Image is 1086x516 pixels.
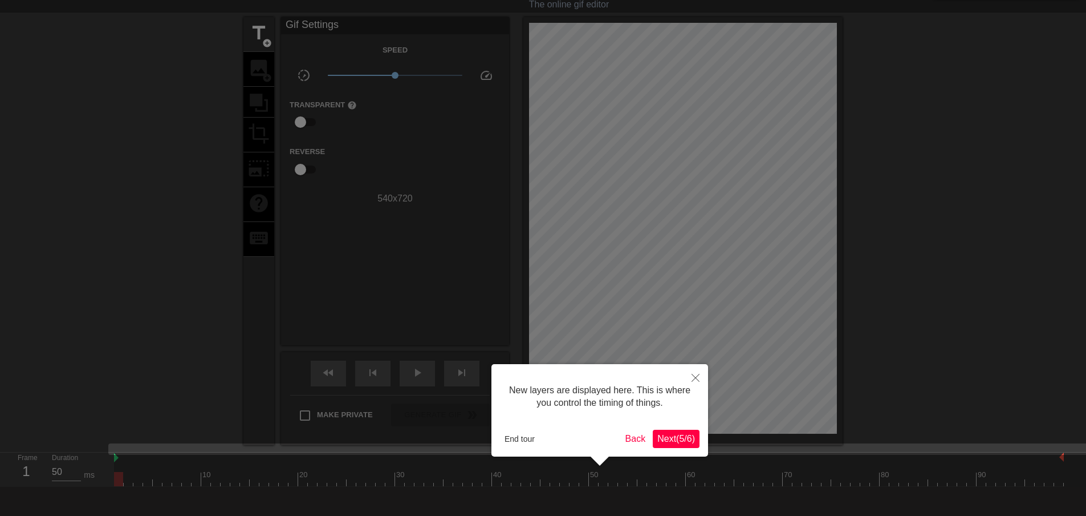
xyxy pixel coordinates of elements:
div: 10 [202,469,213,481]
button: End tour [500,430,539,448]
div: 70 [784,469,794,481]
div: 40 [493,469,503,481]
div: 60 [687,469,697,481]
span: help [347,100,357,110]
span: play_arrow [410,366,424,380]
div: ms [84,469,95,481]
label: Transparent [290,99,357,111]
div: New layers are displayed here. This is where you control the timing of things. [500,373,699,421]
span: fast_rewind [322,366,335,380]
label: Reverse [290,146,325,158]
img: bound-end.png [1059,453,1064,462]
span: speed [479,68,493,82]
button: Next [653,430,699,448]
div: 30 [396,469,406,481]
span: title [248,22,270,44]
span: skip_next [455,366,469,380]
span: Make Private [317,409,373,421]
label: Speed [383,45,408,56]
div: 540 x 720 [281,192,509,205]
span: slow_motion_video [297,68,311,82]
div: Gif Settings [281,17,509,34]
span: Next ( 5 / 6 ) [657,434,695,444]
div: 50 [590,469,600,481]
div: 1 [18,461,35,482]
button: Close [683,364,708,390]
div: 80 [881,469,891,481]
div: 20 [299,469,310,481]
button: Back [621,430,650,448]
span: add_circle [262,38,272,48]
div: 90 [978,469,988,481]
label: Duration [52,455,78,462]
span: skip_previous [366,366,380,380]
div: Frame [9,453,43,486]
